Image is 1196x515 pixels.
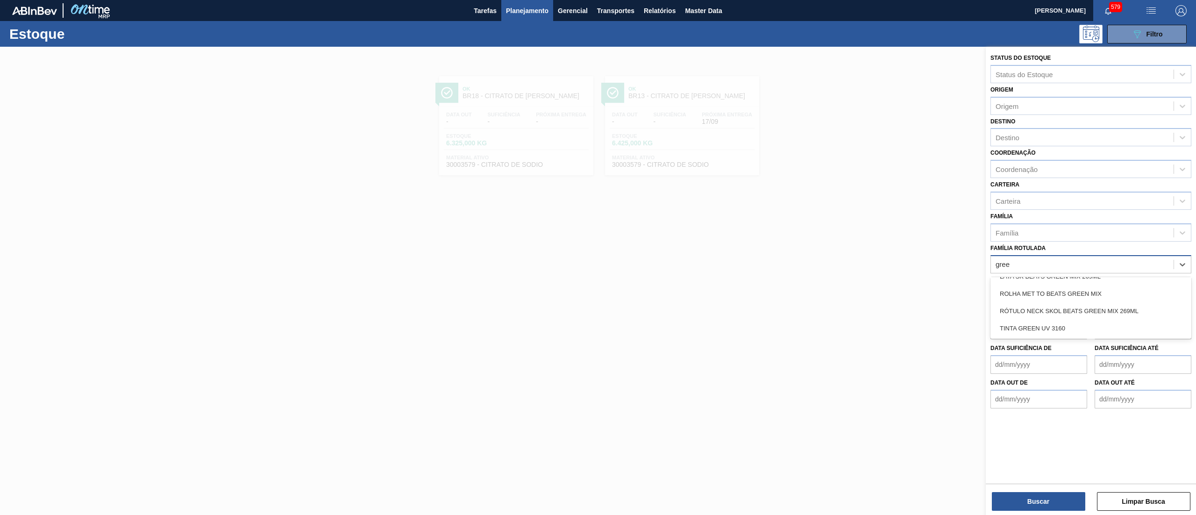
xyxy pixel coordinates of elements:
[990,320,1191,337] div: TINTA GREEN UV 3160
[990,213,1013,220] label: Família
[597,5,634,16] span: Transportes
[1146,30,1163,38] span: Filtro
[9,29,155,39] h1: Estoque
[996,134,1019,142] div: Destino
[1095,355,1191,374] input: dd/mm/yyyy
[1093,4,1123,17] button: Notificações
[558,5,588,16] span: Gerencial
[990,379,1028,386] label: Data out de
[996,70,1053,78] div: Status do Estoque
[1079,25,1103,43] div: Pogramando: nenhum usuário selecionado
[990,245,1046,251] label: Família Rotulada
[996,102,1018,110] div: Origem
[990,118,1015,125] label: Destino
[1175,5,1187,16] img: Logout
[990,285,1191,302] div: ROLHA MET TO BEATS GREEN MIX
[990,277,1037,283] label: Material ativo
[990,345,1052,351] label: Data suficiência de
[644,5,676,16] span: Relatórios
[1109,2,1122,12] span: 579
[506,5,548,16] span: Planejamento
[996,197,1020,205] div: Carteira
[990,86,1013,93] label: Origem
[990,390,1087,408] input: dd/mm/yyyy
[996,229,1018,236] div: Família
[990,181,1019,188] label: Carteira
[1107,25,1187,43] button: Filtro
[474,5,497,16] span: Tarefas
[1095,345,1159,351] label: Data suficiência até
[685,5,722,16] span: Master Data
[12,7,57,15] img: TNhmsLtSVTkK8tSr43FrP2fwEKptu5GPRR3wAAAABJRU5ErkJggg==
[990,302,1191,320] div: RÓTULO NECK SKOL BEATS GREEN MIX 269ML
[1146,5,1157,16] img: userActions
[1095,390,1191,408] input: dd/mm/yyyy
[996,165,1038,173] div: Coordenação
[1095,379,1135,386] label: Data out até
[990,55,1051,61] label: Status do Estoque
[990,150,1036,156] label: Coordenação
[990,355,1087,374] input: dd/mm/yyyy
